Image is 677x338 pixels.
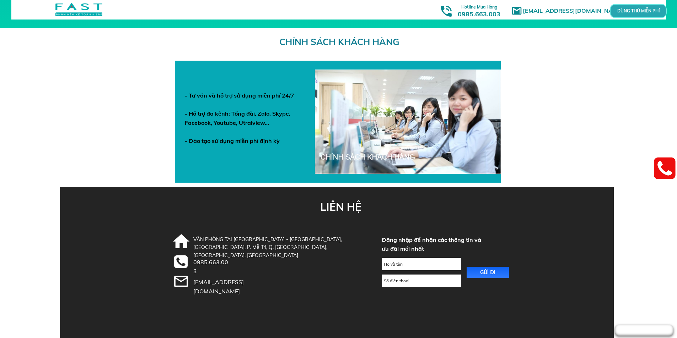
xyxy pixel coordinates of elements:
[320,198,363,215] h3: LIÊN HỆ
[467,267,509,278] p: GỬI ĐI
[630,9,647,13] p: DÙNG THỬ MIỄN PHÍ
[461,4,497,10] span: Hotline Mua Hàng
[382,275,461,287] input: Số điện thoại
[523,6,628,16] h1: [EMAIL_ADDRESS][DOMAIN_NAME]
[193,236,360,259] div: VĂN PHÒNG TẠI [GEOGRAPHIC_DATA] - [GEOGRAPHIC_DATA], [GEOGRAPHIC_DATA], P. Mễ Trì, Q. [GEOGRAPHIC...
[185,91,303,146] div: - Tư vấn và hỗ trợ sử dụng miễn phí 24/7 - Hỗ trợ đa kênh: Tổng đài, Zalo, Skype, Facebook, Youtu...
[193,258,231,276] div: 0985.663.003
[450,2,508,18] h3: 0985.663.003
[382,236,483,254] h3: Đăng nhập để nhận các thông tin và ưu đãi mới nhất
[382,258,461,270] input: Họ và tên
[279,35,404,49] h3: CHÍNH SÁCH KHÁCH HÀNG
[193,278,272,296] div: [EMAIL_ADDRESS][DOMAIN_NAME]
